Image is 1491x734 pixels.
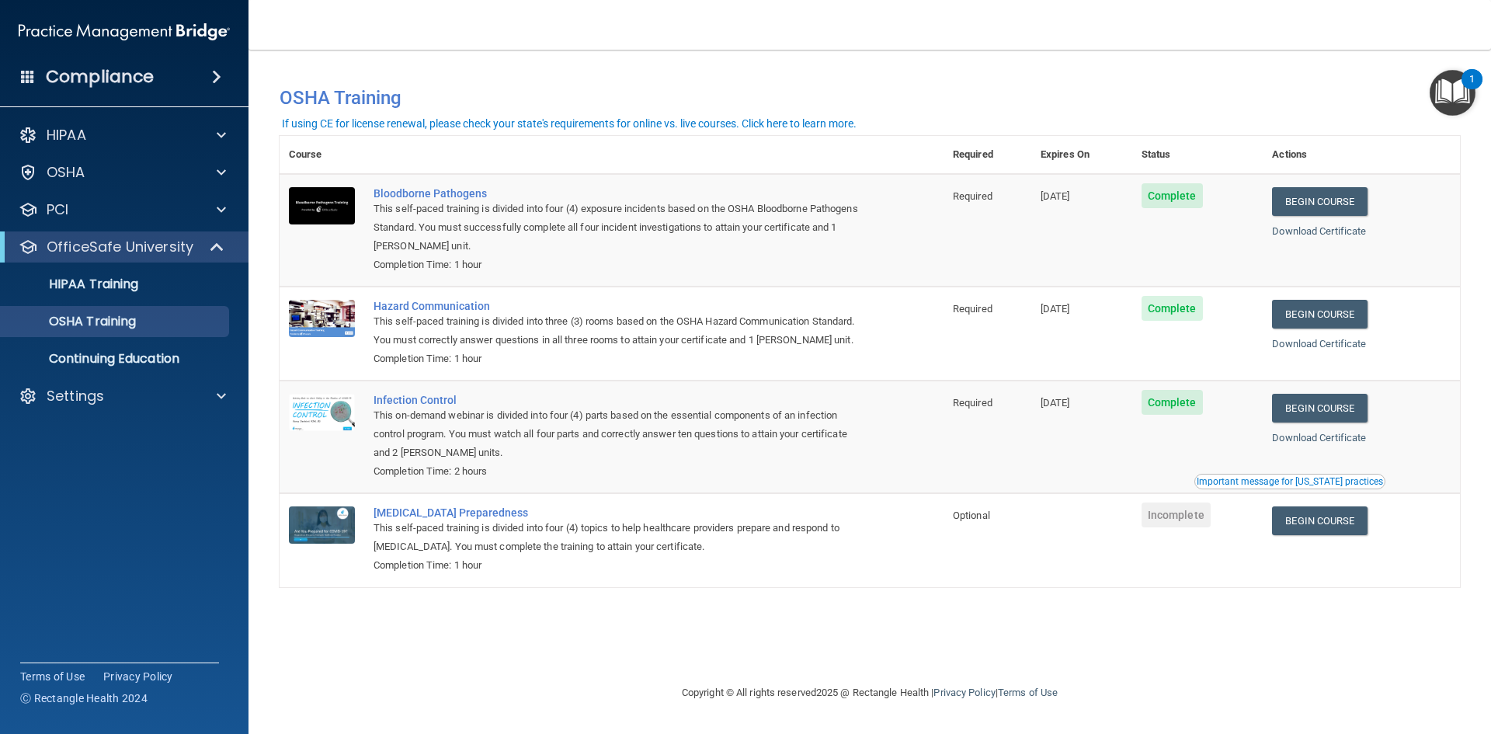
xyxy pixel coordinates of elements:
img: PMB logo [19,16,230,47]
a: Begin Course [1272,506,1367,535]
a: Begin Course [1272,394,1367,423]
p: Continuing Education [10,351,222,367]
a: Download Certificate [1272,338,1366,350]
p: OSHA [47,163,85,182]
p: HIPAA Training [10,277,138,292]
p: PCI [47,200,68,219]
span: Optional [953,510,990,521]
th: Actions [1263,136,1460,174]
th: Course [280,136,364,174]
a: Settings [19,387,226,405]
button: Read this if you are a dental practitioner in the state of CA [1194,474,1385,489]
span: Ⓒ Rectangle Health 2024 [20,691,148,706]
a: PCI [19,200,226,219]
a: OSHA [19,163,226,182]
div: Completion Time: 2 hours [374,462,866,481]
a: Privacy Policy [933,687,995,698]
a: OfficeSafe University [19,238,225,256]
div: This self-paced training is divided into four (4) topics to help healthcare providers prepare and... [374,519,866,556]
p: OSHA Training [10,314,136,329]
th: Status [1132,136,1263,174]
a: Privacy Policy [103,669,173,684]
div: 1 [1469,79,1475,99]
h4: OSHA Training [280,87,1460,109]
p: OfficeSafe University [47,238,193,256]
span: Incomplete [1142,503,1211,527]
div: Completion Time: 1 hour [374,350,866,368]
div: Important message for [US_STATE] practices [1197,477,1383,486]
h4: Compliance [46,66,154,88]
a: [MEDICAL_DATA] Preparedness [374,506,866,519]
div: This on-demand webinar is divided into four (4) parts based on the essential components of an inf... [374,406,866,462]
span: Required [953,190,992,202]
span: Complete [1142,390,1203,415]
a: Terms of Use [998,687,1058,698]
p: HIPAA [47,126,86,144]
span: Complete [1142,296,1203,321]
span: [DATE] [1041,303,1070,315]
a: Terms of Use [20,669,85,684]
div: This self-paced training is divided into three (3) rooms based on the OSHA Hazard Communication S... [374,312,866,350]
p: Settings [47,387,104,405]
span: [DATE] [1041,397,1070,409]
span: Complete [1142,183,1203,208]
a: Begin Course [1272,300,1367,329]
th: Expires On [1031,136,1132,174]
th: Required [944,136,1031,174]
span: Required [953,303,992,315]
span: Required [953,397,992,409]
div: Completion Time: 1 hour [374,256,866,274]
div: Completion Time: 1 hour [374,556,866,575]
div: If using CE for license renewal, please check your state's requirements for online vs. live cours... [282,118,857,129]
button: If using CE for license renewal, please check your state's requirements for online vs. live cours... [280,116,859,131]
a: Hazard Communication [374,300,866,312]
span: [DATE] [1041,190,1070,202]
a: HIPAA [19,126,226,144]
div: This self-paced training is divided into four (4) exposure incidents based on the OSHA Bloodborne... [374,200,866,256]
a: Download Certificate [1272,432,1366,444]
button: Open Resource Center, 1 new notification [1430,70,1475,116]
a: Infection Control [374,394,866,406]
a: Begin Course [1272,187,1367,216]
a: Bloodborne Pathogens [374,187,866,200]
div: Copyright © All rights reserved 2025 @ Rectangle Health | | [586,668,1153,718]
a: Download Certificate [1272,225,1366,237]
